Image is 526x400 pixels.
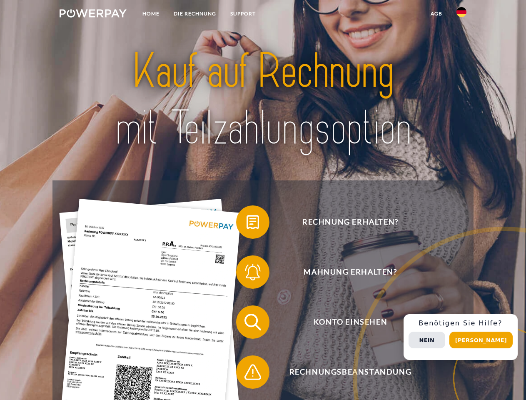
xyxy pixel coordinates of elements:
img: qb_bell.svg [242,262,263,282]
span: Rechnungsbeanstandung [248,355,452,389]
img: qb_bill.svg [242,212,263,232]
img: qb_warning.svg [242,362,263,382]
span: Rechnung erhalten? [248,205,452,239]
a: SUPPORT [223,6,263,21]
span: Konto einsehen [248,305,452,339]
button: Nein [409,332,445,348]
a: agb [424,6,449,21]
button: [PERSON_NAME] [449,332,513,348]
button: Konto einsehen [236,305,453,339]
button: Rechnungsbeanstandung [236,355,453,389]
a: Home [135,6,167,21]
h3: Benötigen Sie Hilfe? [409,319,513,327]
div: Schnellhilfe [404,314,518,360]
img: de [456,7,466,17]
span: Mahnung erhalten? [248,255,452,289]
button: Rechnung erhalten? [236,205,453,239]
a: DIE RECHNUNG [167,6,223,21]
img: qb_search.svg [242,312,263,332]
img: title-powerpay_de.svg [80,40,446,160]
img: logo-powerpay-white.svg [60,9,127,17]
button: Mahnung erhalten? [236,255,453,289]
